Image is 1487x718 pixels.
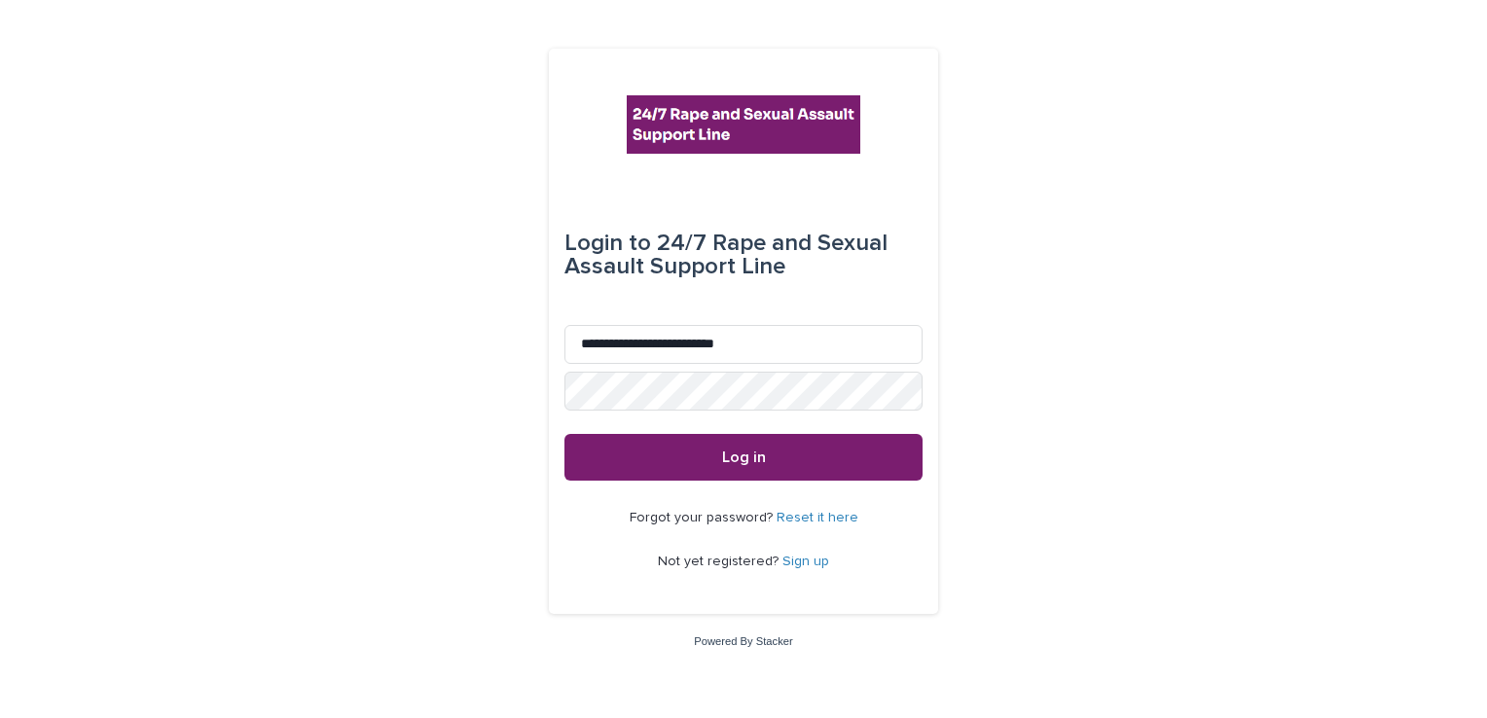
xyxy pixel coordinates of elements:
span: Log in [722,449,766,465]
a: Sign up [782,555,829,568]
span: Not yet registered? [658,555,782,568]
button: Log in [564,434,923,481]
a: Powered By Stacker [694,635,792,647]
a: Reset it here [777,511,858,524]
span: Login to [564,232,651,255]
img: rhQMoQhaT3yELyF149Cw [627,95,860,154]
span: Forgot your password? [630,511,777,524]
div: 24/7 Rape and Sexual Assault Support Line [564,216,923,294]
